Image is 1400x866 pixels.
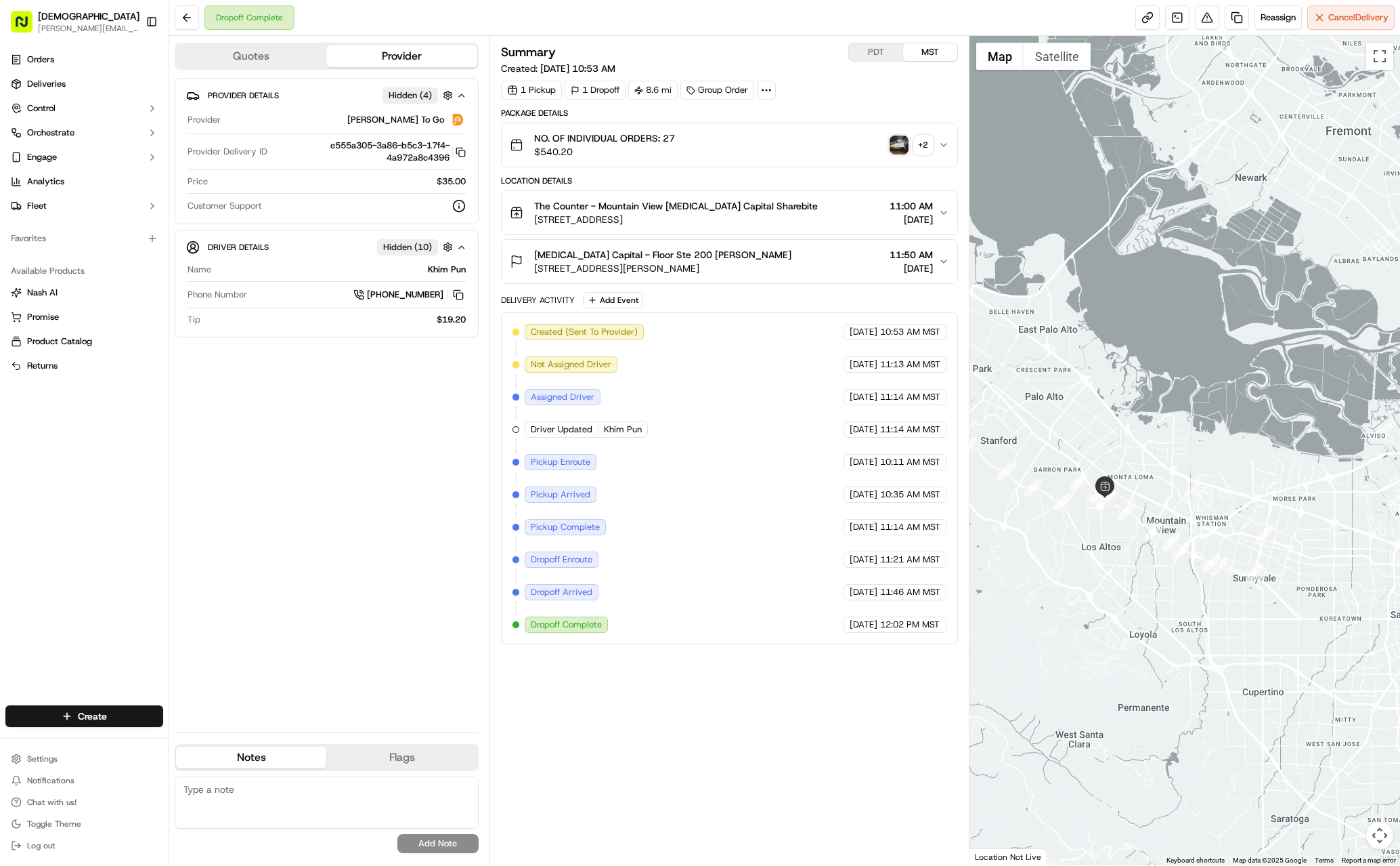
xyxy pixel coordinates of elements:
[890,262,933,275] span: [DATE]
[531,521,600,533] span: Pickup Complete
[880,619,940,631] span: 12:02 PM MST
[5,771,163,790] button: Notifications
[604,424,642,436] span: Khim Pun
[27,176,64,188] span: Analytics
[5,171,163,192] a: Analytics
[188,114,221,126] span: Provider
[188,176,208,188] span: Price
[849,43,903,61] button: PDT
[1202,554,1220,572] div: 5
[1098,492,1116,510] div: 19
[11,287,158,299] a: Nash AI
[850,358,877,371] span: [DATE]
[1024,479,1042,497] div: 25
[27,754,58,764] span: Settings
[1145,522,1162,540] div: 8
[628,81,678,100] div: 8.6 mi
[176,45,326,67] button: Quotes
[27,54,54,66] span: Orders
[850,489,877,501] span: [DATE]
[5,73,163,95] a: Deliveries
[1233,857,1307,864] span: Map data ©2025 Google
[1024,43,1091,70] button: Show satellite imagery
[38,23,139,34] span: [PERSON_NAME][EMAIL_ADDRESS][DOMAIN_NAME]
[27,335,92,348] span: Product Catalog
[502,240,957,283] button: [MEDICAL_DATA] Capital - Floor Ste 200 [PERSON_NAME][STREET_ADDRESS][PERSON_NAME]11:50 AM[DATE]
[5,282,163,304] button: Nash AI
[11,360,158,372] a: Returns
[5,705,163,727] button: Create
[880,489,940,501] span: 10:35 AM MST
[1261,12,1296,24] span: Reassign
[188,200,262,212] span: Customer Support
[680,81,754,100] div: Group Order
[1328,12,1388,24] span: Cancel Delivery
[95,229,164,240] a: Powered byPylon
[5,306,163,328] button: Promise
[531,391,594,403] span: Assigned Driver
[217,264,466,276] div: Khim Pun
[1162,533,1180,551] div: 7
[534,199,818,213] span: The Counter - Mountain View [MEDICAL_DATA] Capital Sharebite
[14,129,38,154] img: 1736555255976-a54dd68f-1ca7-489b-9aae-adbdc363a1c4
[38,9,139,23] button: [DEMOGRAPHIC_DATA]
[5,331,163,352] button: Product Catalog
[1315,857,1334,864] a: Terms (opens in new tab)
[326,45,477,67] button: Provider
[1366,822,1393,849] button: Map camera controls
[188,146,267,158] span: Provider Delivery ID
[890,248,933,262] span: 11:50 AM
[5,146,163,168] button: Engage
[1118,503,1135,520] div: 9
[890,136,909,154] img: photo_proof_of_pickup image
[46,129,222,143] div: Start new chat
[27,197,104,210] span: Knowledge Base
[850,456,877,468] span: [DATE]
[531,326,638,338] span: Created (Sent To Provider)
[534,213,818,226] span: [STREET_ADDRESS]
[450,112,466,128] img: ddtg_logo_v2.png
[27,797,76,808] span: Chat with us!
[5,815,163,833] button: Toggle Theme
[188,289,247,301] span: Phone Number
[14,54,246,76] p: Welcome 👋
[389,89,432,102] span: Hidden ( 4 )
[502,123,957,167] button: NO. OF INDIVIDUAL ORDERS: 27$540.20photo_proof_of_pickup image+2
[969,848,1047,865] div: Location Not Live
[78,709,107,723] span: Create
[880,326,940,338] span: 10:53 AM MST
[383,241,432,253] span: Hidden ( 10 )
[850,391,877,403] span: [DATE]
[890,213,933,226] span: [DATE]
[1070,474,1087,491] div: 23
[5,122,163,144] button: Orchestrate
[850,424,877,436] span: [DATE]
[534,131,675,145] span: NO. OF INDIVIDUAL ORDERS: 27
[1054,493,1072,511] div: 24
[11,335,158,348] a: Product Catalog
[531,619,602,631] span: Dropoff Complete
[997,463,1014,480] div: 26
[531,586,592,598] span: Dropoff Arrived
[1166,856,1225,865] button: Keyboard shortcuts
[1097,489,1114,507] div: 21
[5,260,163,282] div: Available Products
[502,191,957,234] button: The Counter - Mountain View [MEDICAL_DATA] Capital Sharebite[STREET_ADDRESS]11:00 AM[DATE]
[501,81,562,100] div: 1 Pickup
[437,176,466,188] span: $35.00
[531,456,590,468] span: Pickup Enroute
[46,143,171,154] div: We're available if you need us!
[353,287,466,302] a: [PHONE_NUMBER]
[973,848,1018,865] a: Open this area in Google Maps (opens a new window)
[27,127,74,139] span: Orchestrate
[534,248,791,262] span: [MEDICAL_DATA] Capital - Floor Ste 200 [PERSON_NAME]
[540,62,615,75] span: [DATE] 10:53 AM
[501,295,575,306] div: Delivery Activity
[1366,43,1393,70] button: Toggle fullscreen view
[880,586,940,598] span: 11:46 AM MST
[5,49,163,70] a: Orders
[11,311,158,323] a: Promise
[1210,558,1228,575] div: 4
[850,619,877,631] span: [DATE]
[1175,541,1192,558] div: 6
